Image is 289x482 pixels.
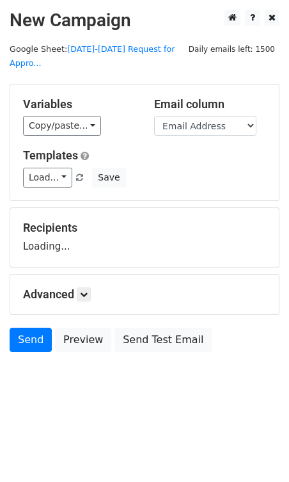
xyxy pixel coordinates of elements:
[10,44,175,68] small: Google Sheet:
[23,287,266,301] h5: Advanced
[10,44,175,68] a: [DATE]-[DATE] Request for Appro...
[92,168,125,188] button: Save
[184,42,279,56] span: Daily emails left: 1500
[23,168,72,188] a: Load...
[23,221,266,235] h5: Recipients
[23,221,266,254] div: Loading...
[23,116,101,136] a: Copy/paste...
[23,97,135,111] h5: Variables
[154,97,266,111] h5: Email column
[23,149,78,162] a: Templates
[10,328,52,352] a: Send
[184,44,279,54] a: Daily emails left: 1500
[10,10,279,31] h2: New Campaign
[114,328,212,352] a: Send Test Email
[55,328,111,352] a: Preview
